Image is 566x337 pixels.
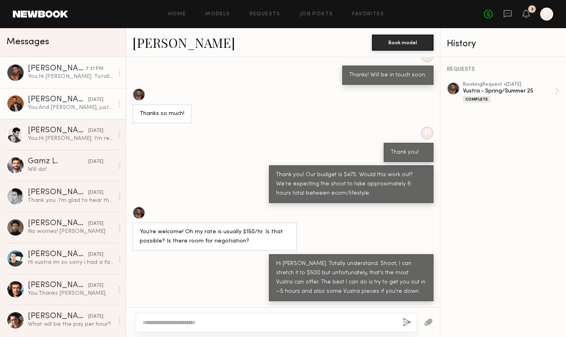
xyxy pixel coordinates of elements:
div: What will be the pay per hour? [28,321,114,328]
div: History [447,39,560,49]
div: [PERSON_NAME] [28,282,88,290]
a: Favorites [352,12,384,17]
div: Thanks so much! [140,109,184,119]
div: Gamz L. [28,158,88,166]
a: bookingRequest •[DATE]Vustra - Spring/Summer 25Complete [463,82,560,103]
div: [DATE] [88,96,103,104]
div: You: Thanks [PERSON_NAME]. [28,290,114,297]
div: [DATE] [88,189,103,197]
div: [DATE] [88,313,103,321]
button: Book model [372,35,434,51]
a: [PERSON_NAME] [132,34,235,51]
div: 7:31 PM [86,65,103,73]
div: 3 [531,7,533,12]
a: Job Posts [300,12,333,17]
div: Will do! [28,166,114,173]
div: [PERSON_NAME] [28,96,88,104]
div: booking Request • [DATE] [463,82,555,87]
div: You: And [PERSON_NAME], just to confirm, you have a [PERSON_NAME]/facial hair, right? Vustra like... [28,104,114,111]
div: [DATE] [88,251,103,259]
a: P [540,8,553,21]
div: Hi vustra im so sorry i had a family emergency and will be out of the state and unfortunately won... [28,259,114,266]
div: [DATE] [88,220,103,228]
div: You: Hi [PERSON_NAME]. Totally understand. Shoot, I can stretch it to $500 but unfortunately, tha... [28,73,114,80]
div: [PERSON_NAME] [28,65,86,73]
a: Book model [372,39,434,45]
div: [DATE] [88,282,103,290]
div: Complete [463,96,490,103]
div: Hi [PERSON_NAME]. Totally understand. Shoot, I can stretch it to $500 but unfortunately, that's t... [276,259,426,296]
div: [PERSON_NAME] [28,251,88,259]
div: [PERSON_NAME] [28,312,88,321]
div: [PERSON_NAME] [28,220,88,228]
a: Requests [250,12,281,17]
span: Messages [6,37,49,47]
a: Home [168,12,186,17]
div: Thank you! Our budget is $475. Would this work out? We're expecting the shoot to take approximate... [276,171,426,198]
div: [PERSON_NAME] [28,127,88,135]
div: Thank you! [391,148,426,157]
a: Models [205,12,230,17]
div: REQUESTS [447,67,560,72]
div: You’re welcome! Oh my rate is usually $150/hr. Is that possible? Is there room for negotiation? [140,228,290,246]
div: [DATE] [88,127,103,135]
div: Thank you. I’m glad to hear that. Have a good day [28,197,114,204]
div: You: Hi [PERSON_NAME]. I'm reaching out on behalf of Vustra ([DOMAIN_NAME]). Details are being fi... [28,135,114,142]
div: No worries! [PERSON_NAME] [28,228,114,235]
div: Vustra - Spring/Summer 25 [463,87,555,95]
div: Thanks! Will be in touch soon. [349,71,426,80]
div: [PERSON_NAME] [28,189,88,197]
div: [DATE] [88,158,103,166]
